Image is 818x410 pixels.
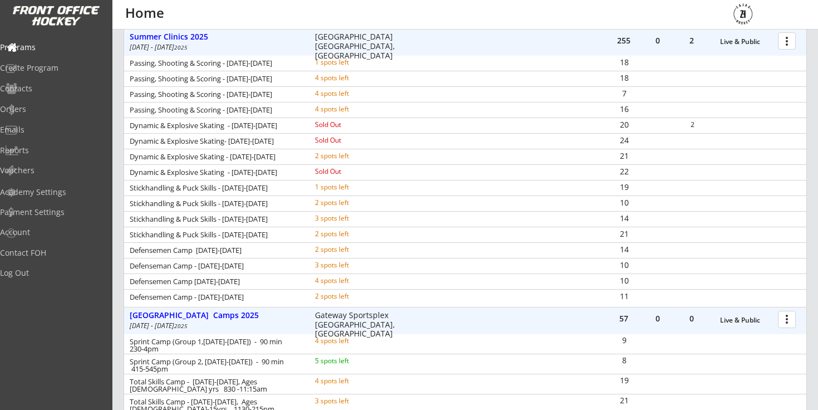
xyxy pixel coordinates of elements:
[778,32,796,50] button: more_vert
[608,58,640,66] div: 18
[315,311,402,339] div: Gateway Sportsplex [GEOGRAPHIC_DATA], [GEOGRAPHIC_DATA]
[130,138,300,145] div: Dynamic & Explosive Skating- [DATE]-[DATE]
[720,316,772,324] div: Live & Public
[608,183,640,191] div: 19
[315,199,387,206] div: 2 spots left
[130,91,300,98] div: Passing, Shooting & Scoring - [DATE]-[DATE]
[608,292,640,300] div: 11
[641,315,674,323] div: 0
[130,247,300,254] div: Defensemen Camp [DATE]-[DATE]
[315,168,387,175] div: Sold Out
[130,231,300,238] div: Stickhandling & Puck Skills - [DATE]-[DATE]
[608,168,640,175] div: 22
[315,262,387,269] div: 3 spots left
[315,153,387,159] div: 2 spots left
[130,106,300,114] div: Passing, Shooting & Scoring - [DATE]-[DATE]
[130,378,300,393] div: Total Skills Camp - [DATE]-[DATE], Ages [DEMOGRAPHIC_DATA] yrs 830 -11:15am
[608,377,640,384] div: 19
[675,315,708,323] div: 0
[315,90,387,97] div: 4 spots left
[130,294,300,301] div: Defensemen Camp - [DATE]-[DATE]
[174,322,188,330] em: 2025
[315,75,387,81] div: 4 spots left
[315,231,387,237] div: 2 spots left
[608,105,640,113] div: 16
[130,32,303,42] div: Summer Clinics 2025
[130,278,300,285] div: Defensemen Camp [DATE]-[DATE]
[608,397,640,404] div: 21
[608,136,640,144] div: 24
[174,43,188,51] em: 2025
[130,358,300,373] div: Sprint Camp (Group 2, [DATE]-[DATE]) - 90 min 415-545pm
[130,122,300,129] div: Dynamic & Explosive Skating - [DATE]-[DATE]
[315,121,387,128] div: Sold Out
[315,184,387,191] div: 1 spots left
[315,32,402,60] div: [GEOGRAPHIC_DATA] [GEOGRAPHIC_DATA], [GEOGRAPHIC_DATA]
[608,74,640,82] div: 18
[130,75,300,82] div: Passing, Shooting & Scoring - [DATE]-[DATE]
[608,214,640,222] div: 14
[315,358,387,364] div: 5 spots left
[675,37,708,45] div: 2
[130,338,300,353] div: Sprint Camp (Group 1,[DATE]-[DATE]) - 90 min 230-4pm
[608,336,640,344] div: 9
[315,378,387,384] div: 4 spots left
[608,230,640,238] div: 21
[608,357,640,364] div: 8
[130,200,300,207] div: Stickhandling & Puck Skills - [DATE]-[DATE]
[315,137,387,144] div: Sold Out
[315,106,387,113] div: 4 spots left
[130,60,300,67] div: Passing, Shooting & Scoring - [DATE]-[DATE]
[607,315,640,323] div: 57
[130,44,300,51] div: [DATE] - [DATE]
[608,90,640,97] div: 7
[608,152,640,160] div: 21
[720,38,772,46] div: Live & Public
[130,216,300,223] div: Stickhandling & Puck Skills - [DATE]-[DATE]
[608,277,640,285] div: 10
[130,184,300,192] div: Stickhandling & Puck Skills - [DATE]-[DATE]
[130,262,300,270] div: Defenseman Camp - [DATE]-[DATE]
[608,261,640,269] div: 10
[608,246,640,253] div: 14
[130,311,303,320] div: [GEOGRAPHIC_DATA] Camps 2025
[315,246,387,253] div: 2 spots left
[608,199,640,207] div: 10
[315,277,387,284] div: 4 spots left
[608,121,640,129] div: 20
[130,169,300,176] div: Dynamic & Explosive Skating - [DATE]-[DATE]
[315,338,387,344] div: 4 spots left
[676,121,709,128] div: 2
[607,37,640,45] div: 255
[315,293,387,300] div: 2 spots left
[315,215,387,222] div: 3 spots left
[778,311,796,328] button: more_vert
[641,37,674,45] div: 0
[130,153,300,160] div: Dynamic & Explosive Skating - [DATE]-[DATE]
[130,323,300,329] div: [DATE] - [DATE]
[315,59,387,66] div: 1 spots left
[315,398,387,404] div: 3 spots left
